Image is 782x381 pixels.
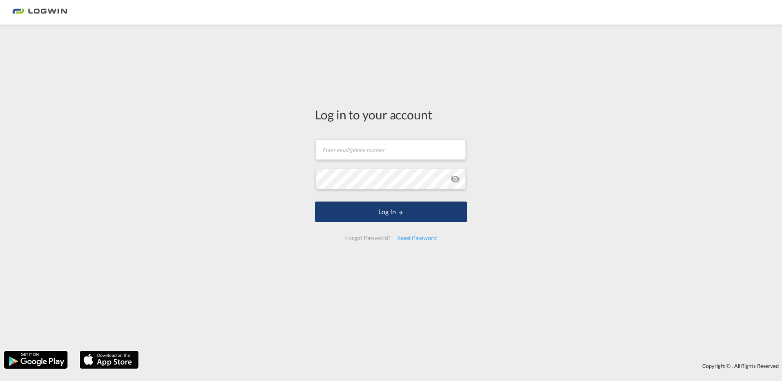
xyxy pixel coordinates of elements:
md-icon: icon-eye-off [450,174,460,184]
div: Reset Password [394,231,440,245]
button: LOGIN [315,202,467,222]
img: bc73a0e0d8c111efacd525e4c8ad7d32.png [12,3,67,22]
div: Forgot Password? [342,231,393,245]
img: google.png [3,350,68,370]
div: Log in to your account [315,106,467,123]
img: apple.png [79,350,139,370]
div: Copyright © . All Rights Reserved [143,359,782,373]
input: Enter email/phone number [316,139,466,160]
